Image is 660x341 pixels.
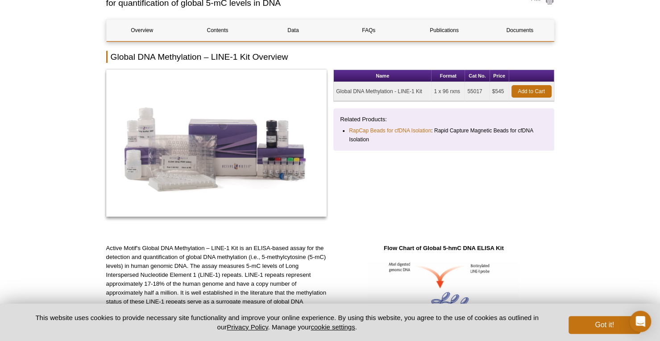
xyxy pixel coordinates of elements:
[334,82,432,101] td: Global DNA Methylation - LINE-1 Kit
[384,245,504,251] strong: Flow Chart of Global 5-hmC DNA ELISA Kit
[349,126,540,144] li: : Rapid Capture Magnetic Beads for cfDNA Isolation
[349,126,431,135] a: RapCap Beads for cfDNA Isolation
[465,82,490,101] td: 55017
[432,82,465,101] td: 1 x 96 rxns
[311,323,355,331] button: cookie settings
[106,51,554,63] h2: Global DNA Methylation – LINE-1 Kit Overview
[569,316,640,334] button: Got it!
[511,85,552,98] a: Add to Cart
[484,20,555,41] a: Documents
[106,70,327,217] img: Global DNA Methylation Assay–LINE-1 Kit
[333,20,404,41] a: FAQs
[409,20,480,41] a: Publications
[340,115,548,124] p: Related Products:
[107,20,178,41] a: Overview
[106,244,327,315] p: Active Motif's Global DNA Methylation – LINE-1 Kit is an ELISA-based assay for the detection and ...
[106,70,327,219] a: Global DNA Methylation Assay–LINE-1 Kit
[465,70,490,82] th: Cat No.
[227,323,268,331] a: Privacy Policy
[257,20,328,41] a: Data
[630,311,651,332] div: Open Intercom Messenger
[182,20,253,41] a: Contents
[334,70,432,82] th: Name
[490,82,509,101] td: $545
[490,70,509,82] th: Price
[20,313,554,332] p: This website uses cookies to provide necessary site functionality and improve your online experie...
[432,70,465,82] th: Format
